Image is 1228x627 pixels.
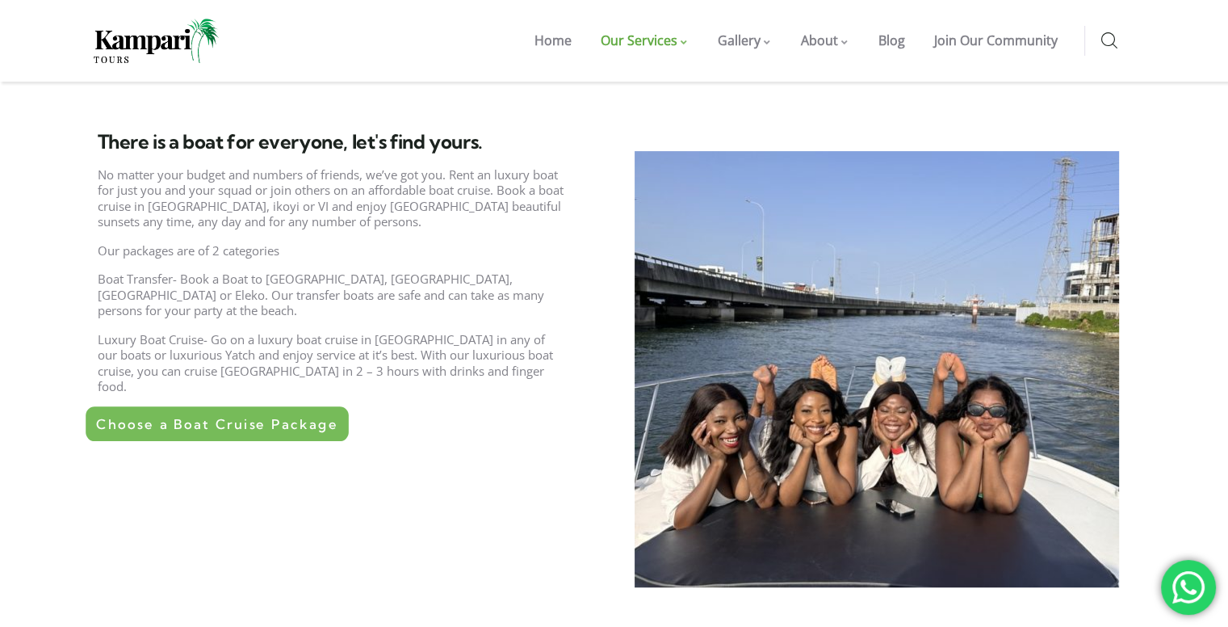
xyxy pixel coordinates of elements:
[98,271,567,319] p: Boat Transfer- Book a Boat to [GEOGRAPHIC_DATA], [GEOGRAPHIC_DATA], [GEOGRAPHIC_DATA] or Eleko. O...
[98,243,567,259] p: Our packages are of 2 categories
[534,32,572,49] span: Home
[94,19,219,63] img: Home
[96,417,337,431] span: Choose a Boat Cruise Package
[934,32,1058,49] span: Join Our Community
[718,32,761,49] span: Gallery
[98,132,606,151] h3: There is a boat for everyone, let's find yours.
[1161,560,1216,615] div: 'Get
[878,32,905,49] span: Blog
[601,32,677,49] span: Our Services
[801,32,838,49] span: About
[86,406,349,441] a: Choose a Boat Cruise Package
[98,332,567,395] p: Luxury Boat Cruise- Go on a luxury boat cruise in [GEOGRAPHIC_DATA] in any of our boats or luxuri...
[98,167,567,230] p: No matter your budget and numbers of friends, we’ve got you. Rent an luxury boat for just you and...
[635,151,1119,587] img: Affordable boat cruise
